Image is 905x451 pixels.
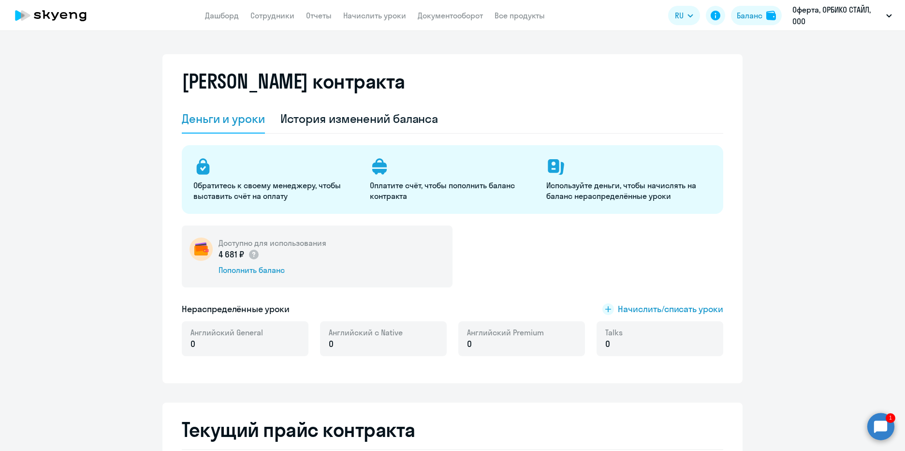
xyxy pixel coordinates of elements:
[193,180,358,201] p: Обратитесь к своему менеджеру, чтобы выставить счёт на оплату
[182,70,405,93] h2: [PERSON_NAME] контракта
[329,338,334,350] span: 0
[370,180,535,201] p: Оплатите счёт, чтобы пополнить баланс контракта
[546,180,711,201] p: Используйте деньги, чтобы начислять на баланс нераспределённые уроки
[418,11,483,20] a: Документооборот
[605,338,610,350] span: 0
[306,11,332,20] a: Отчеты
[190,338,195,350] span: 0
[182,111,265,126] div: Деньги и уроки
[182,418,723,441] h2: Текущий прайс контракта
[737,10,762,21] div: Баланс
[675,10,684,21] span: RU
[467,338,472,350] span: 0
[792,4,882,27] p: Оферта, ОРБИКО СТАЙЛ, ООО
[190,327,263,338] span: Английский General
[731,6,782,25] button: Балансbalance
[605,327,623,338] span: Talks
[219,265,326,275] div: Пополнить баланс
[219,248,260,261] p: 4 681 ₽
[343,11,406,20] a: Начислить уроки
[329,327,403,338] span: Английский с Native
[190,238,213,261] img: wallet-circle.png
[668,6,700,25] button: RU
[495,11,545,20] a: Все продукты
[788,4,897,27] button: Оферта, ОРБИКО СТАЙЛ, ООО
[467,327,544,338] span: Английский Premium
[205,11,239,20] a: Дашборд
[250,11,294,20] a: Сотрудники
[618,303,723,316] span: Начислить/списать уроки
[280,111,438,126] div: История изменений баланса
[766,11,776,20] img: balance
[219,238,326,248] h5: Доступно для использования
[182,303,290,316] h5: Нераспределённые уроки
